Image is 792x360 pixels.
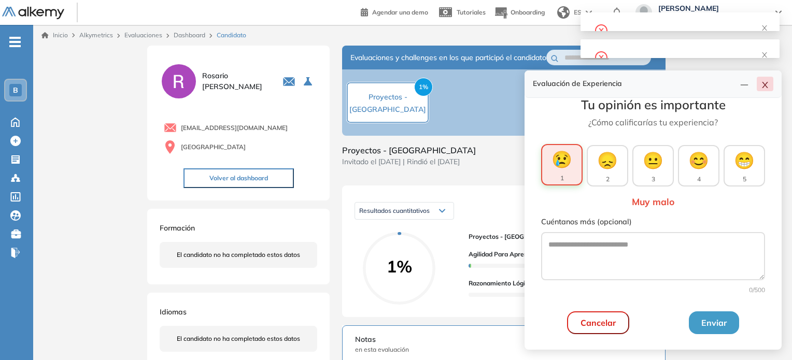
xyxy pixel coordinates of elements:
[658,4,765,12] span: [PERSON_NAME]
[541,97,765,112] h3: Tu opinión es importante
[541,285,765,295] div: 0 /500
[761,24,768,32] span: close
[587,145,628,186] button: 😞2
[595,50,607,64] span: close-circle
[124,31,162,39] a: Evaluaciones
[9,41,21,43] i: -
[551,147,572,171] span: 😢
[372,8,428,16] span: Agendar una demo
[724,145,765,186] button: 😁5
[494,2,545,24] button: Onboarding
[160,223,195,233] span: Formación
[355,334,653,345] span: Notas
[202,70,270,92] span: Rosario [PERSON_NAME]
[2,7,64,20] img: Logo
[761,81,769,89] span: close
[606,175,610,184] span: 2
[757,77,773,91] button: close
[560,174,564,183] span: 1
[541,195,765,200] div: Muy malo
[160,307,187,316] span: Idiomas
[349,92,426,114] span: Proyectos - [GEOGRAPHIC_DATA]
[541,217,765,228] label: Cuéntanos más (opcional)
[541,144,583,185] button: 😢1
[586,10,592,15] img: arrow
[574,8,582,17] span: ES
[469,232,645,241] span: Proyectos - [GEOGRAPHIC_DATA]
[743,175,746,184] span: 5
[361,5,428,18] a: Agendar una demo
[363,258,435,275] span: 1%
[174,31,205,39] a: Dashboard
[689,311,739,334] button: Enviar
[41,31,68,40] a: Inicio
[181,123,288,133] span: [EMAIL_ADDRESS][DOMAIN_NAME]
[469,250,538,259] span: Agilidad para Aprender
[595,23,607,37] span: close-circle
[177,250,300,260] span: El candidato no ha completado estos datos
[643,148,663,172] span: 😐
[597,148,618,172] span: 😞
[350,52,546,63] span: Evaluaciones y challenges en los que participó el candidato
[414,78,433,96] span: 1%
[79,31,113,39] span: Alkymetrics
[740,81,748,89] span: line
[217,31,246,40] span: Candidato
[511,8,545,16] span: Onboarding
[342,156,476,167] span: Invitado el [DATE] | Rindió el [DATE]
[183,168,294,188] button: Volver al dashboard
[652,175,655,184] span: 3
[688,148,709,172] span: 😊
[557,6,570,19] img: world
[359,207,430,214] span: Resultados cuantitativos
[533,79,736,88] h4: Evaluación de Experiencia
[736,77,753,91] button: line
[160,62,198,100] img: PROFILE_MENU_LOGO_USER
[342,144,476,156] span: Proyectos - [GEOGRAPHIC_DATA]
[697,175,701,184] span: 4
[678,145,719,186] button: 😊4
[734,148,755,172] span: 😁
[541,116,765,128] p: ¿Cómo calificarías tu experiencia?
[177,334,300,343] span: El candidato no ha completado estos datos
[469,279,557,288] span: Razonamiento Lógico - Básico
[457,8,486,16] span: Tutoriales
[761,51,768,59] span: close
[355,345,653,354] span: en esta evaluación
[181,142,246,152] span: [GEOGRAPHIC_DATA]
[632,145,674,186] button: 😐3
[567,311,629,334] button: Cancelar
[13,86,18,94] span: B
